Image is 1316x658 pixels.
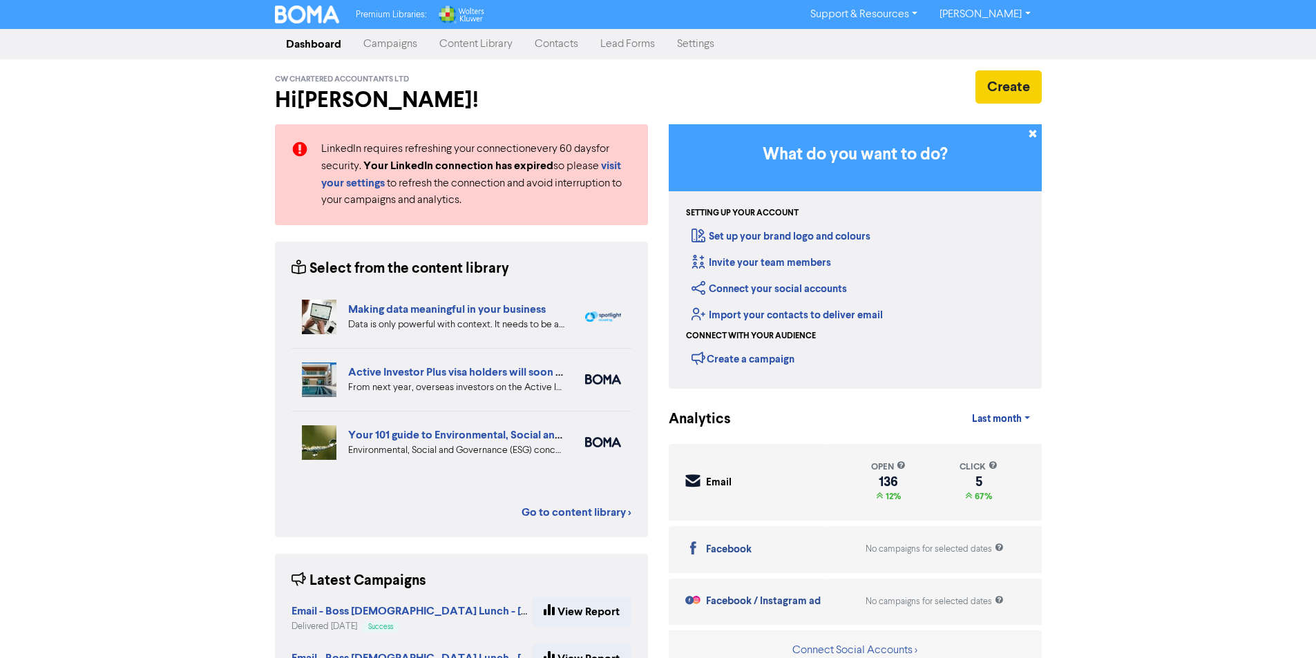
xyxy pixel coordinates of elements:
div: Facebook [706,542,752,558]
div: Facebook / Instagram ad [706,594,821,610]
a: visit your settings [321,161,621,189]
span: CW Chartered Accountants Ltd [275,75,409,84]
div: Setting up your account [686,207,799,220]
div: Delivered [DATE] [292,620,532,633]
span: Last month [972,413,1022,425]
div: LinkedIn requires refreshing your connection every 60 days for security. so please to refresh the... [311,141,642,209]
div: Getting Started in BOMA [669,124,1042,389]
div: Analytics [669,409,714,430]
div: click [960,461,998,474]
strong: Email - Boss [DEMOGRAPHIC_DATA] Lunch - [DATE] - second e-mail & save a date [292,604,698,618]
a: Making data meaningful in your business [348,302,546,316]
div: Data is only powerful with context. It needs to be accurate and organised and you need to be clea... [348,318,564,332]
div: open [871,461,906,474]
a: Active Investor Plus visa holders will soon be able to buy NZ property [348,365,690,379]
a: Go to content library > [522,504,631,521]
a: Invite your team members [692,256,831,269]
div: Latest Campaigns [292,570,426,592]
img: BOMA Logo [275,6,340,23]
a: Campaigns [352,30,428,58]
div: 5 [960,476,998,487]
button: Create [975,70,1042,104]
a: Import your contacts to deliver email [692,309,883,322]
img: Wolters Kluwer [437,6,484,23]
a: Dashboard [275,30,352,58]
a: Lead Forms [589,30,666,58]
div: Email [706,475,732,491]
img: spotlight [585,311,621,322]
a: Your 101 guide to Environmental, Social and Governance (ESG) [348,428,654,442]
a: Set up your brand logo and colours [692,230,870,243]
div: Create a campaign [692,348,794,369]
span: Premium Libraries: [356,10,426,19]
a: Last month [961,405,1041,433]
div: 136 [871,476,906,487]
div: No campaigns for selected dates [866,543,1004,556]
a: View Report [532,597,631,626]
img: boma [585,374,621,385]
h3: What do you want to do? [689,145,1021,165]
div: Connect with your audience [686,330,816,342]
a: Connect your social accounts [692,282,847,296]
strong: Your LinkedIn connection has expired [363,159,553,173]
a: Email - Boss [DEMOGRAPHIC_DATA] Lunch - [DATE] - second e-mail & save a date [292,606,698,617]
iframe: Chat Widget [1247,592,1316,658]
a: Content Library [428,30,524,58]
a: Settings [666,30,725,58]
span: 12% [883,491,901,502]
span: Success [368,623,393,630]
div: Environmental, Social and Governance (ESG) concerns are a vital part of running a business. Our 1... [348,443,564,458]
div: From next year, overseas investors on the Active Investor Plus visa will be able to buy NZ proper... [348,380,564,395]
a: [PERSON_NAME] [928,3,1041,26]
a: Support & Resources [799,3,928,26]
div: No campaigns for selected dates [866,595,1004,608]
a: Contacts [524,30,589,58]
div: Select from the content library [292,258,509,280]
img: boma [585,437,621,447]
span: 67% [972,491,992,502]
h2: Hi [PERSON_NAME] ! [275,87,648,113]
